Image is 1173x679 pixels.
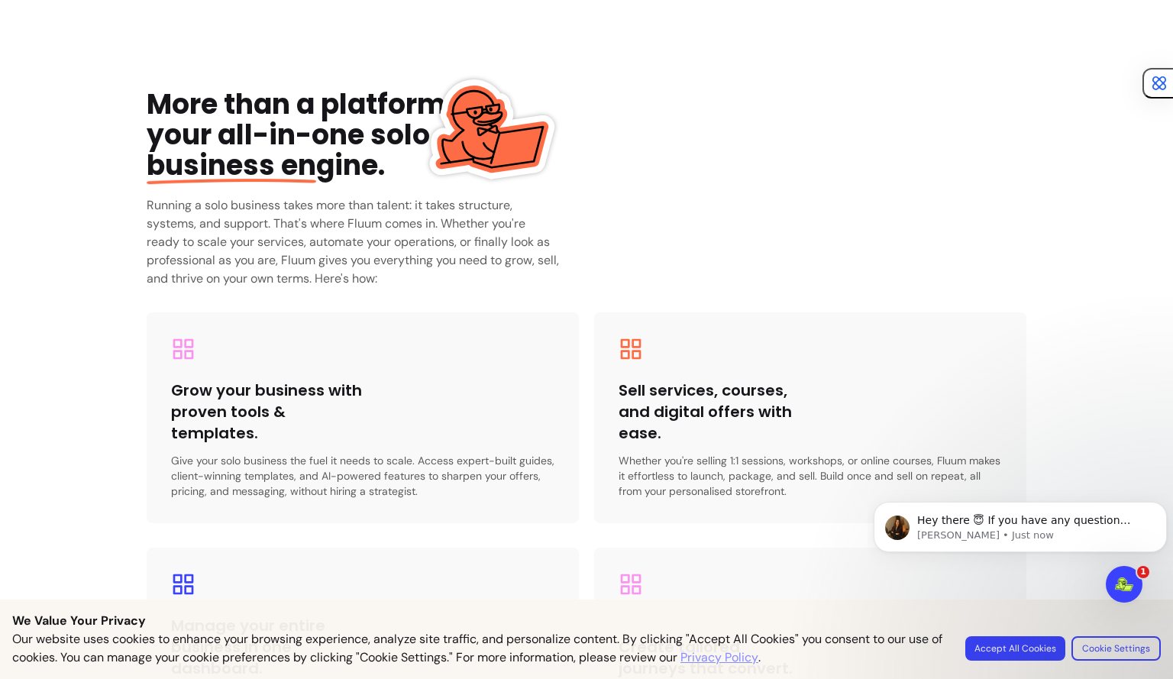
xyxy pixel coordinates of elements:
span: business en [147,146,316,185]
h3: Running a solo business takes more than talent: it takes structure, systems, and support. That's ... [147,196,561,288]
h3: Grow your business with proven tools & templates. [171,380,363,444]
span: 1 [1137,566,1149,578]
p: Our website uses cookies to enhance your browsing experience, analyze site traffic, and personali... [12,630,947,667]
p: Give your solo business the fuel it needs to scale. Access expert-built guides, client-winning te... [171,453,554,499]
button: Accept All Cookies [965,636,1065,661]
div: More than a platform, your all-in-one solo [147,89,477,181]
p: We Value Your Privacy [12,612,1161,630]
iframe: Intercom notifications message [868,470,1173,638]
img: Fluum Duck sticker [425,63,555,193]
button: Cookie Settings [1071,636,1161,661]
h3: Sell services, courses, and digital offers with ease. [619,380,810,444]
span: gine. [147,146,385,185]
a: Privacy Policy [680,648,758,667]
iframe: Intercom live chat [1106,566,1142,603]
p: Whether you're selling 1:1 sessions, workshops, or online courses, Fluum makes it effortless to l... [619,453,1002,499]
